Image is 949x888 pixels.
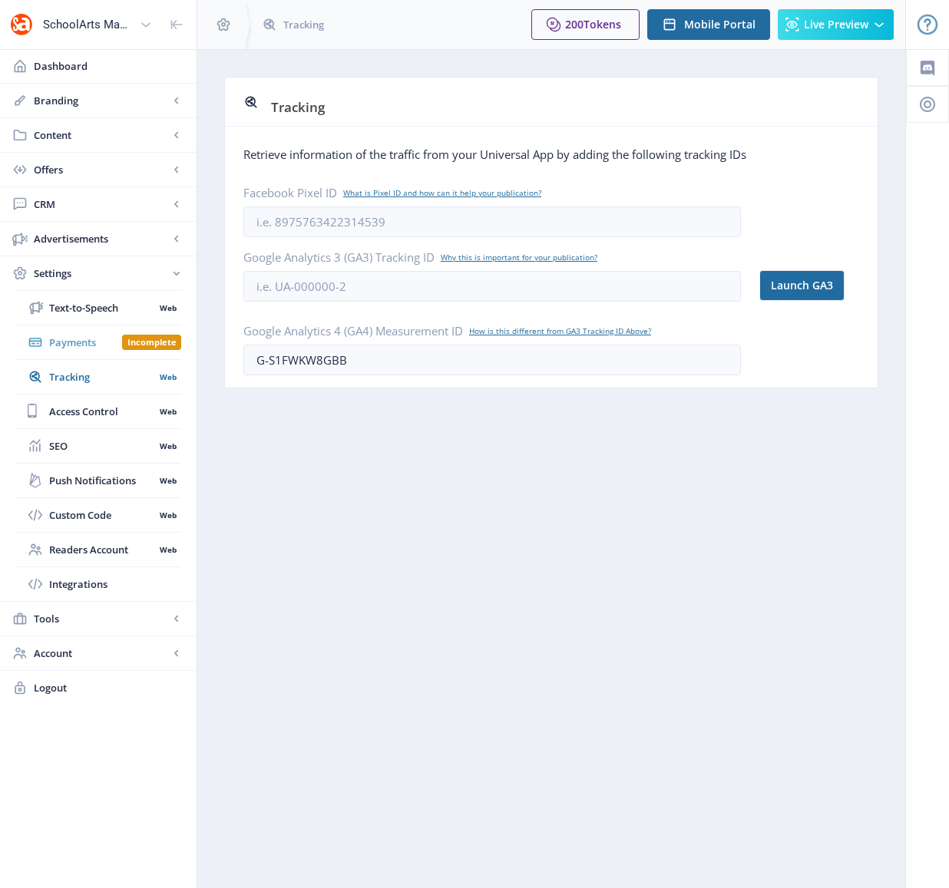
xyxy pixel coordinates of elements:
a: Text-to-SpeechWeb [15,291,181,325]
a: How is this different from GA3 Tracking ID Above? [469,325,651,336]
button: 200Tokens [531,9,640,40]
label: Facebook Pixel ID [243,185,729,200]
span: Tracking [271,98,325,116]
img: properties.app_icon.png [9,12,34,37]
span: Dashboard [34,58,184,74]
span: Content [34,127,169,143]
div: SchoolArts Magazine [43,8,134,41]
span: Tracking [49,369,154,385]
a: Access ControlWeb [15,394,181,428]
span: CRM [34,196,169,212]
span: Readers Account [49,542,154,557]
span: Push Notifications [49,473,154,488]
span: Advertisements [34,231,169,246]
nb-badge: Web [154,404,181,419]
a: Integrations [15,567,181,601]
nb-badge: Web [154,507,181,523]
span: Logout [34,680,184,695]
span: Settings [34,266,169,281]
span: Mobile Portal [684,18,756,31]
a: What is Pixel ID and how can it help your publication? [343,187,541,198]
span: Text-to-Speech [49,300,154,315]
label: Google Analytics 4 (GA4) Measurement ID [243,323,729,338]
span: Account [34,645,169,661]
a: Custom CodeWeb [15,498,181,532]
span: Branding [34,93,169,108]
span: Tokens [584,17,621,31]
button: Launch GA3 [759,270,845,301]
input: i.e. G-XXXXXXX [243,345,741,375]
span: Payments [49,335,122,350]
span: Custom Code [49,507,154,523]
label: Google Analytics 3 (GA3) Tracking ID [243,249,729,265]
span: Live Preview [804,18,868,31]
nb-badge: Web [154,438,181,454]
a: Push NotificationsWeb [15,464,181,497]
nb-badge: Web [154,300,181,315]
a: SEOWeb [15,429,181,463]
a: Readers AccountWeb [15,533,181,566]
input: i.e. 8975763422314539 [243,206,741,237]
a: Why this is important for your publication? [441,252,597,262]
button: Live Preview [778,9,894,40]
div: Retrieve information of the traffic from your Universal App by adding the following tracking IDs [243,147,859,162]
button: Mobile Portal [647,9,770,40]
input: i.e. UA-000000-2 [243,271,741,302]
span: Offers [34,162,169,177]
a: PaymentsIncomplete [15,325,181,359]
nb-badge: Web [154,473,181,488]
span: Tracking [283,17,324,32]
a: TrackingWeb [15,360,181,394]
nb-badge: Web [154,369,181,385]
nb-badge: Incomplete [122,335,181,350]
span: SEO [49,438,154,454]
nb-badge: Web [154,542,181,557]
span: Access Control [49,404,154,419]
span: Tools [34,611,169,626]
span: Integrations [49,576,181,592]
